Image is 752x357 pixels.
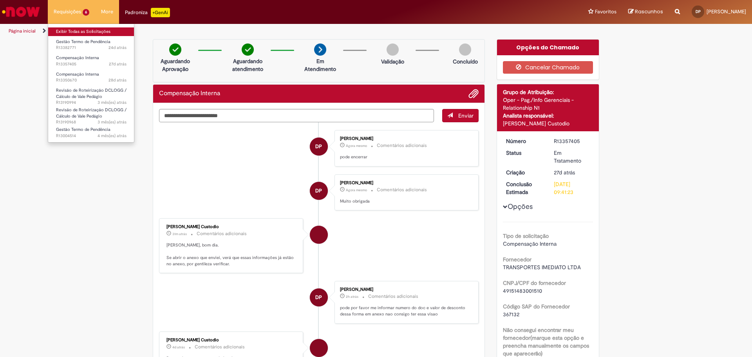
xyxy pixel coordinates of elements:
p: Aguardando Aprovação [156,57,194,73]
a: Página inicial [9,28,36,34]
button: Cancelar Chamado [503,61,593,74]
time: 01/09/2025 09:30:41 [346,143,367,148]
a: Aberto R13004514 : Gestão Termo de Pendência [48,125,134,140]
span: R13190968 [56,119,127,125]
a: Aberto R13382771 : Gestão Termo de Pendência [48,38,134,52]
span: 3 mês(es) atrás [98,119,127,125]
time: 01/09/2025 08:59:49 [172,232,187,236]
dt: Criação [500,169,548,176]
span: TRANSPORTES IMEDIATO LTDA [503,264,581,271]
span: R13004514 [56,133,127,139]
p: Concluído [453,58,478,65]
img: ServiceNow [1,4,41,20]
time: 28/08/2025 09:53:41 [172,345,185,350]
span: Revisão de Roteirização DCLOGG / Cálculo de Vale Pedágio [56,107,127,119]
div: Analista responsável: [503,112,593,120]
div: [PERSON_NAME] Custodio [166,225,297,229]
p: Em Atendimento [301,57,339,73]
div: [DATE] 09:41:23 [554,180,590,196]
div: R13357405 [554,137,590,145]
p: [PERSON_NAME], bom dia. Se abrir o anexo que enviei, verá que essas informações já estão no anexo... [166,242,297,267]
span: Enviar [458,112,474,119]
time: 01/09/2025 09:30:31 [346,188,367,192]
span: Compensação Interna [503,240,557,247]
span: Rascunhos [635,8,663,15]
span: [PERSON_NAME] [707,8,746,15]
dt: Status [500,149,548,157]
p: Muito obrigada [340,198,470,205]
span: 6 [83,9,89,16]
a: Exibir Todas as Solicitações [48,27,134,36]
span: 4 mês(es) atrás [98,133,127,139]
span: DP [315,288,322,307]
a: Rascunhos [628,8,663,16]
img: arrow-next.png [314,43,326,56]
div: Em Tratamento [554,149,590,165]
b: Código SAP do Fornecedor [503,303,570,310]
textarea: Digite sua mensagem aqui... [159,109,434,122]
div: Grupo de Atribuição: [503,88,593,96]
span: Gestão Termo de Pendência [56,127,110,132]
div: Oper - Pag./Info Gerenciais - Relationship N1 [503,96,593,112]
time: 05/08/2025 18:52:21 [554,169,575,176]
time: 16/06/2025 17:35:10 [98,119,127,125]
ul: Requisições [48,24,134,143]
span: DP [315,137,322,156]
span: 27d atrás [109,61,127,67]
span: R13382771 [56,45,127,51]
img: img-circle-grey.png [387,43,399,56]
a: Aberto R13350670 : Compensação Interna [48,70,134,85]
span: Compensação Interna [56,71,99,77]
div: [PERSON_NAME] Custodio [166,338,297,343]
b: Não consegui encontrar meu fornecedor(marque esta opção e preencha manualmente os campos que apar... [503,326,589,357]
a: Aberto R13190968 : Revisão de Roteirização DCLOGG / Cálculo de Vale Pedágio [48,106,134,123]
div: [PERSON_NAME] [340,136,470,141]
small: Comentários adicionais [197,230,247,237]
div: Igor Alexandre Custodio [310,226,328,244]
div: 05/08/2025 18:52:21 [554,169,590,176]
time: 08/08/2025 14:36:16 [108,45,127,51]
time: 01/09/2025 07:12:51 [346,294,358,299]
h2: Compensação Interna Histórico de tíquete [159,90,220,97]
span: R13350670 [56,77,127,83]
p: pode por favor me informar numero do doc e valor de desconto dessa forma em anexo nao consigo ter... [340,305,470,317]
span: DP [696,9,701,14]
time: 04/08/2025 12:46:44 [108,77,127,83]
span: 2h atrás [346,294,358,299]
a: Aberto R13190994 : Revisão de Roteirização DCLOGG / Cálculo de Vale Pedágio [48,86,134,103]
span: Compensação Interna [56,55,99,61]
span: 31m atrás [172,232,187,236]
span: R13190994 [56,100,127,106]
b: Tipo de solicitação [503,232,549,239]
span: Requisições [54,8,81,16]
div: Daniela jordao petroni [310,288,328,306]
span: Agora mesmo [346,188,367,192]
img: img-circle-grey.png [459,43,471,56]
time: 05/05/2025 15:11:00 [98,133,127,139]
div: Daniela jordao petroni [310,138,328,156]
span: More [101,8,113,16]
div: [PERSON_NAME] Custodio [503,120,593,127]
img: check-circle-green.png [242,43,254,56]
ul: Trilhas de página [6,24,495,38]
span: 24d atrás [108,45,127,51]
p: +GenAi [151,8,170,17]
span: 367132 [503,311,519,318]
time: 16/06/2025 17:39:12 [98,100,127,105]
span: 3 mês(es) atrás [98,100,127,105]
b: Fornecedor [503,256,531,263]
p: Aguardando atendimento [229,57,267,73]
span: Revisão de Roteirização DCLOGG / Cálculo de Vale Pedágio [56,87,127,100]
button: Enviar [442,109,479,122]
b: CNPJ/CPF do fornecedor [503,279,566,286]
span: 28d atrás [108,77,127,83]
dt: Conclusão Estimada [500,180,548,196]
a: Aberto R13357405 : Compensação Interna [48,54,134,68]
div: Opções do Chamado [497,40,599,55]
div: Igor Alexandre Custodio [310,339,328,357]
button: Adicionar anexos [468,89,479,99]
p: Validação [381,58,404,65]
div: Daniela jordao petroni [310,182,328,200]
small: Comentários adicionais [377,142,427,149]
span: Favoritos [595,8,616,16]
